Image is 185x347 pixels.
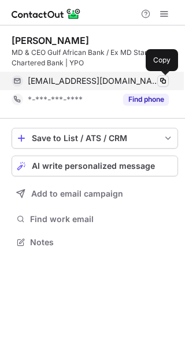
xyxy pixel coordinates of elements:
[12,234,178,250] button: Notes
[12,7,81,21] img: ContactOut v5.3.10
[32,134,158,143] div: Save to List / ATS / CRM
[12,211,178,227] button: Find work email
[31,189,123,198] span: Add to email campaign
[12,35,89,46] div: [PERSON_NAME]
[30,214,173,224] span: Find work email
[123,94,169,105] button: Reveal Button
[12,47,178,68] div: MD & CEO Gulf African Bank / Ex MD Standard Chartered Bank | YPO
[32,161,155,171] span: AI write personalized message
[12,128,178,149] button: save-profile-one-click
[30,237,173,248] span: Notes
[28,76,160,86] span: [EMAIL_ADDRESS][DOMAIN_NAME]
[12,183,178,204] button: Add to email campaign
[12,156,178,176] button: AI write personalized message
